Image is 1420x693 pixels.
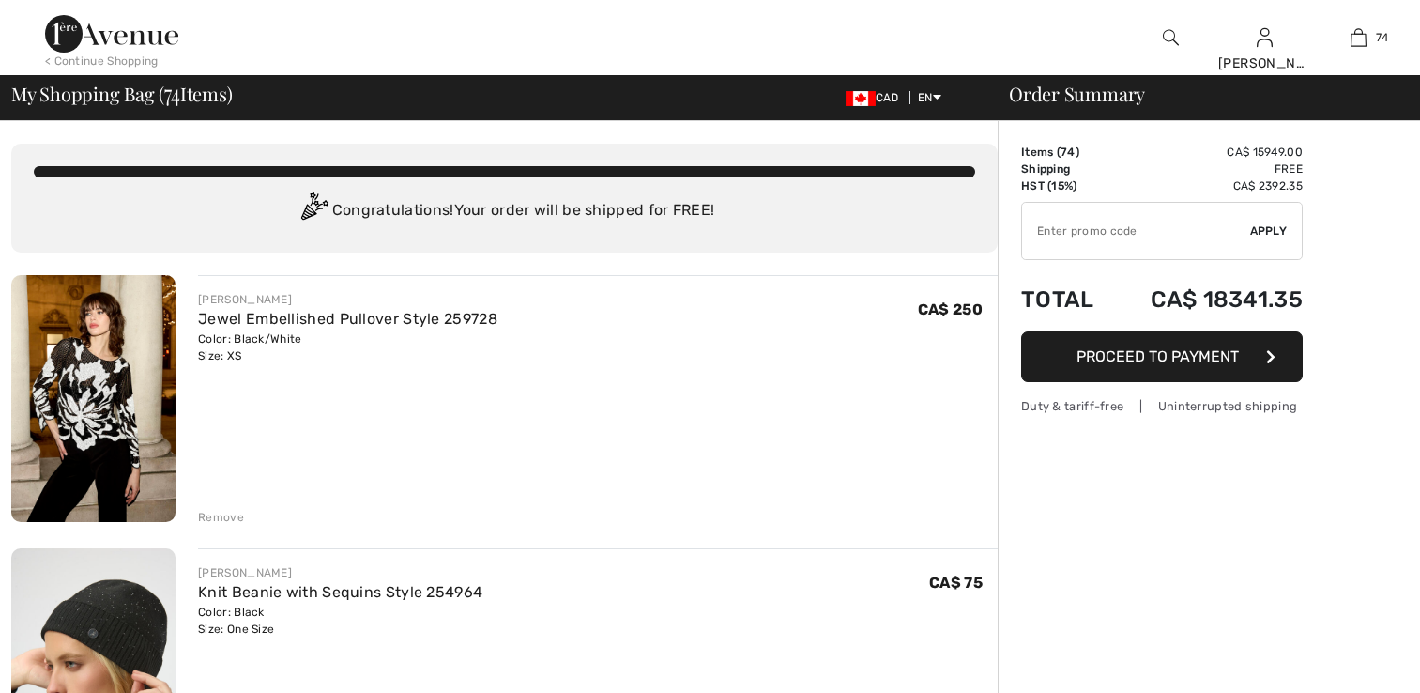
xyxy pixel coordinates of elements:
[1021,268,1112,331] td: Total
[918,300,983,318] span: CA$ 250
[1376,29,1389,46] span: 74
[198,291,497,308] div: [PERSON_NAME]
[846,91,876,106] img: Canadian Dollar
[929,574,983,592] span: CA$ 75
[295,192,332,230] img: Congratulation2.svg
[198,564,482,581] div: [PERSON_NAME]
[198,583,482,601] a: Knit Beanie with Sequins Style 254964
[45,15,178,53] img: 1ère Avenue
[1112,161,1303,177] td: Free
[1257,26,1273,49] img: My Info
[1021,177,1112,194] td: HST (15%)
[918,91,941,104] span: EN
[1250,223,1288,239] span: Apply
[11,85,233,103] span: My Shopping Bag ( Items)
[1163,26,1179,49] img: search the website
[45,53,159,69] div: < Continue Shopping
[1112,268,1303,331] td: CA$ 18341.35
[164,80,180,104] span: 74
[846,91,907,104] span: CAD
[1312,26,1404,49] a: 74
[198,310,497,328] a: Jewel Embellished Pullover Style 259728
[1301,637,1401,684] iframe: Opens a widget where you can chat to one of our agents
[1257,28,1273,46] a: Sign In
[198,331,497,364] div: Color: Black/White Size: XS
[198,604,482,638] div: Color: Black Size: One Size
[1076,347,1239,365] span: Proceed to Payment
[1061,146,1076,159] span: 74
[1112,144,1303,161] td: CA$ 15949.00
[1021,397,1303,415] div: Duty & tariff-free | Uninterrupted shipping
[1021,144,1112,161] td: Items ( )
[198,509,244,526] div: Remove
[34,192,975,230] div: Congratulations! Your order will be shipped for FREE!
[1351,26,1367,49] img: My Bag
[1021,331,1303,382] button: Proceed to Payment
[1022,203,1250,259] input: Promo code
[1112,177,1303,194] td: CA$ 2392.35
[11,275,176,522] img: Jewel Embellished Pullover Style 259728
[1021,161,1112,177] td: Shipping
[986,85,1409,103] div: Order Summary
[1218,54,1310,73] div: [PERSON_NAME]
